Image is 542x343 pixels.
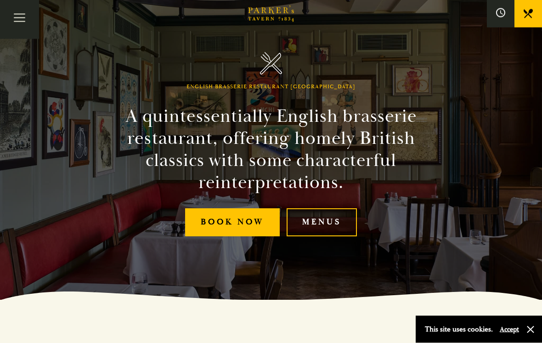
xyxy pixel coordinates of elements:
[526,325,535,334] button: Close and accept
[287,209,357,237] a: Menus
[425,323,493,336] p: This site uses cookies.
[185,209,280,237] a: Book Now
[98,106,444,194] h2: A quintessentially English brasserie restaurant, offering homely British classics with some chara...
[260,52,282,75] img: Parker's Tavern Brasserie Cambridge
[500,325,519,334] button: Accept
[186,84,356,91] h1: English Brasserie Restaurant [GEOGRAPHIC_DATA]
